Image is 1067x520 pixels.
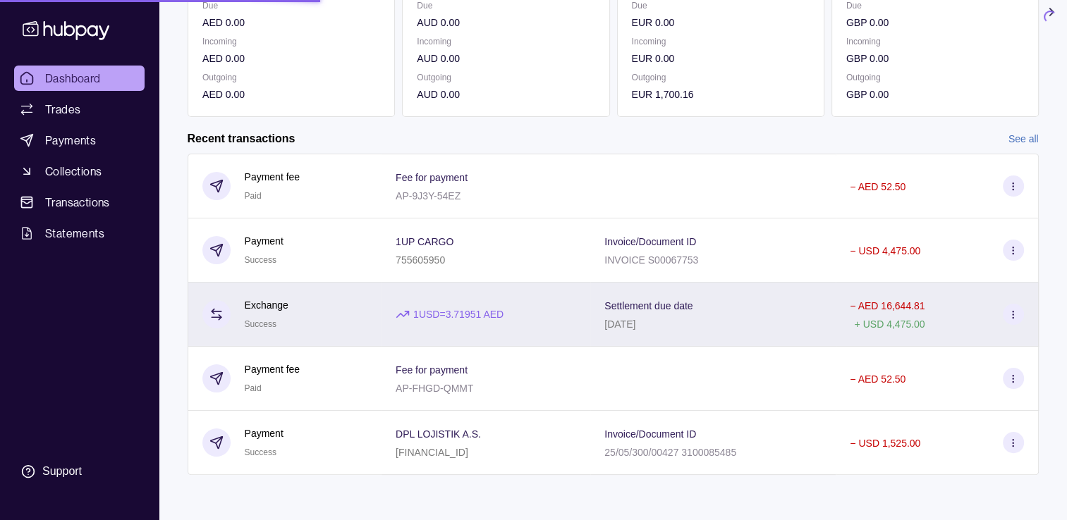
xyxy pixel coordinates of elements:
p: AP-FHGD-QMMT [396,383,473,394]
p: Incoming [202,34,380,49]
p: AED 0.00 [202,15,380,30]
span: Payments [45,132,96,149]
p: EUR 0.00 [631,15,809,30]
p: [DATE] [604,318,635,330]
p: Exchange [245,297,288,313]
span: Success [245,255,276,265]
p: Outgoing [846,70,1023,85]
p: EUR 0.00 [631,51,809,66]
p: GBP 0.00 [846,15,1023,30]
span: Statements [45,225,104,242]
p: Settlement due date [604,300,693,311]
span: Success [245,319,276,329]
span: Collections [45,163,102,180]
span: Paid [245,191,262,201]
span: Success [245,447,276,457]
a: Support [14,457,145,486]
p: DPL LOJISTIK A.S. [396,428,481,440]
p: Payment fee [245,361,300,377]
p: Payment fee [245,169,300,185]
a: Transactions [14,190,145,215]
p: AED 0.00 [202,51,380,66]
p: − AED 16,644.81 [850,300,925,311]
a: Trades [14,97,145,122]
span: Transactions [45,194,110,211]
p: Payment [245,233,283,249]
p: Incoming [846,34,1023,49]
p: Invoice/Document ID [604,236,696,247]
a: Collections [14,159,145,184]
a: Dashboard [14,66,145,91]
p: GBP 0.00 [846,87,1023,102]
p: 1 USD = 3.71951 AED [413,307,504,322]
p: Outgoing [202,70,380,85]
p: INVOICE S00067753 [604,254,698,266]
p: AUD 0.00 [417,51,595,66]
span: Paid [245,383,262,393]
p: − USD 1,525.00 [850,438,920,449]
p: Payment [245,426,283,441]
p: + USD 4,475.00 [854,318,925,330]
p: Invoice/Document ID [604,428,696,440]
a: Payments [14,128,145,153]
a: Statements [14,221,145,246]
p: AUD 0.00 [417,87,595,102]
p: − AED 52.50 [850,373,906,385]
p: AUD 0.00 [417,15,595,30]
p: Fee for payment [396,172,468,183]
p: AED 0.00 [202,87,380,102]
p: 25/05/300/00427 3100085485 [604,447,736,458]
p: Outgoing [631,70,809,85]
div: Support [42,464,82,479]
p: AP-9J3Y-54EZ [396,190,461,202]
p: [FINANCIAL_ID] [396,447,468,458]
p: EUR 1,700.16 [631,87,809,102]
p: 1UP CARGO [396,236,453,247]
p: 755605950 [396,254,445,266]
p: Outgoing [417,70,595,85]
p: − AED 52.50 [850,181,906,192]
p: Incoming [417,34,595,49]
a: See all [1008,131,1039,147]
span: Dashboard [45,70,101,87]
p: Incoming [631,34,809,49]
p: − USD 4,475.00 [850,245,920,256]
p: GBP 0.00 [846,51,1023,66]
span: Trades [45,101,80,118]
h2: Recent transactions [188,131,295,147]
p: Fee for payment [396,364,468,376]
